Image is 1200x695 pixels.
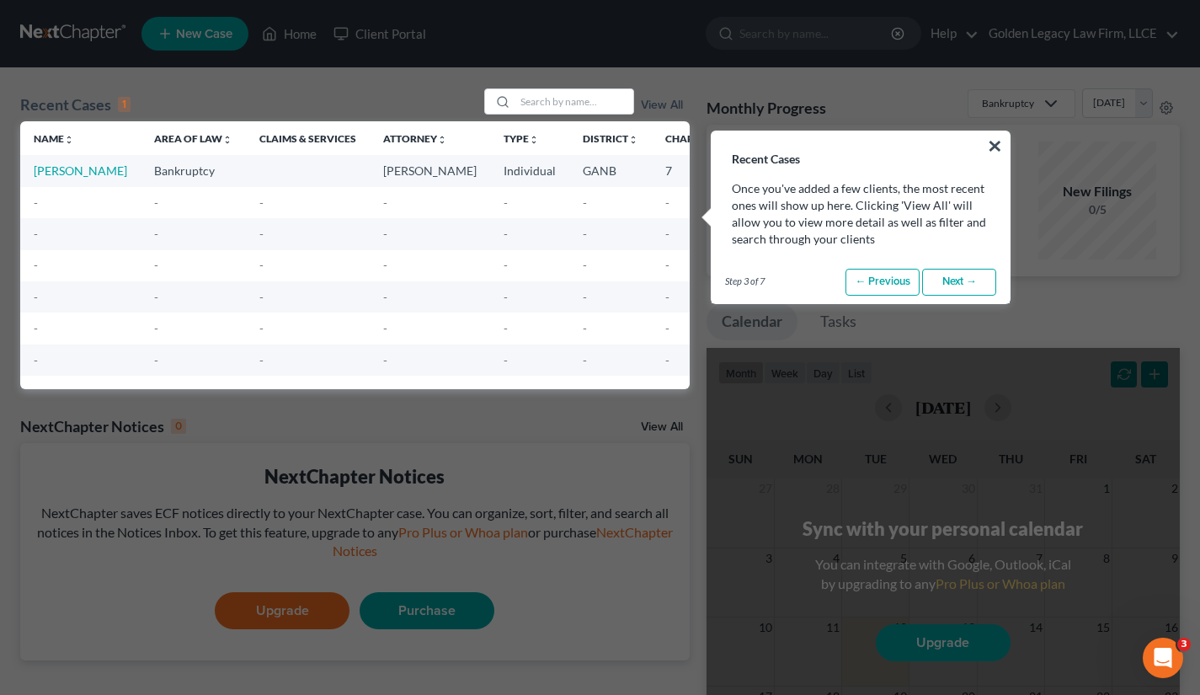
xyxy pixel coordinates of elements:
[437,135,447,145] i: unfold_more
[504,195,508,210] span: -
[370,155,490,186] td: [PERSON_NAME]
[259,227,264,241] span: -
[732,180,989,248] p: Once you've added a few clients, the most recent ones will show up here. Clicking 'View All' will...
[628,135,638,145] i: unfold_more
[725,275,765,288] span: Step 3 of 7
[34,321,38,335] span: -
[641,99,683,111] a: View All
[583,321,587,335] span: -
[141,155,246,186] td: Bankruptcy
[583,353,587,367] span: -
[259,321,264,335] span: -
[34,195,38,210] span: -
[154,227,158,241] span: -
[922,269,996,296] a: Next →
[665,132,723,145] a: Chapterunfold_more
[259,290,264,304] span: -
[383,258,387,272] span: -
[665,290,669,304] span: -
[504,321,508,335] span: -
[1177,638,1191,651] span: 3
[504,353,508,367] span: -
[583,290,587,304] span: -
[259,195,264,210] span: -
[383,132,447,145] a: Attorneyunfold_more
[504,290,508,304] span: -
[383,227,387,241] span: -
[515,89,633,114] input: Search by name...
[652,155,736,186] td: 7
[569,155,652,186] td: GANB
[1143,638,1183,678] iframe: Intercom live chat
[259,353,264,367] span: -
[34,290,38,304] span: -
[34,227,38,241] span: -
[118,97,131,112] div: 1
[246,121,370,155] th: Claims & Services
[583,195,587,210] span: -
[665,321,669,335] span: -
[34,132,74,145] a: Nameunfold_more
[383,353,387,367] span: -
[34,353,38,367] span: -
[504,258,508,272] span: -
[154,290,158,304] span: -
[583,132,638,145] a: Districtunfold_more
[222,135,232,145] i: unfold_more
[20,94,131,115] div: Recent Cases
[383,290,387,304] span: -
[34,163,127,178] a: [PERSON_NAME]
[154,321,158,335] span: -
[154,132,232,145] a: Area of Lawunfold_more
[845,269,920,296] a: ← Previous
[383,195,387,210] span: -
[504,227,508,241] span: -
[665,227,669,241] span: -
[504,132,539,145] a: Typeunfold_more
[383,321,387,335] span: -
[64,135,74,145] i: unfold_more
[583,227,587,241] span: -
[665,353,669,367] span: -
[34,258,38,272] span: -
[154,195,158,210] span: -
[529,135,539,145] i: unfold_more
[154,353,158,367] span: -
[665,258,669,272] span: -
[583,258,587,272] span: -
[259,258,264,272] span: -
[665,195,669,210] span: -
[712,131,1010,167] h3: Recent Cases
[154,258,158,272] span: -
[490,155,569,186] td: Individual
[987,132,1003,159] button: ×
